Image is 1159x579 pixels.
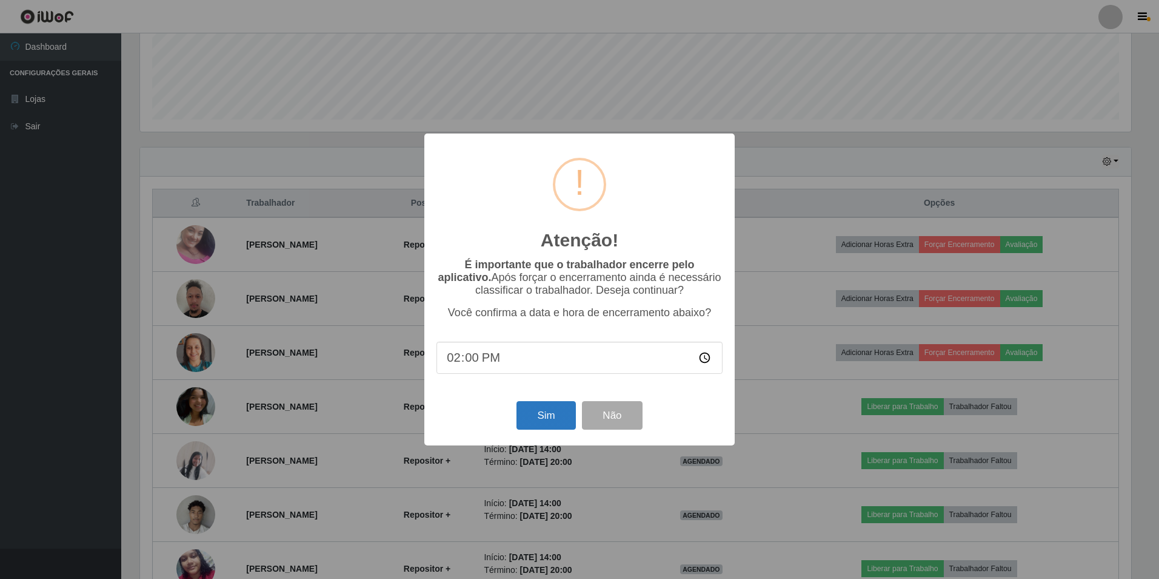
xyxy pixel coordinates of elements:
button: Não [582,401,642,430]
b: É importante que o trabalhador encerre pelo aplicativo. [438,259,694,283]
h2: Atenção! [541,229,618,251]
p: Após forçar o encerramento ainda é necessário classificar o trabalhador. Deseja continuar? [436,259,723,297]
p: Você confirma a data e hora de encerramento abaixo? [436,306,723,319]
button: Sim [516,401,575,430]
